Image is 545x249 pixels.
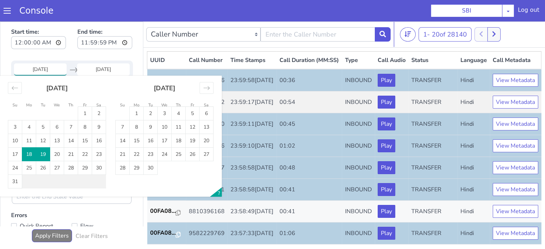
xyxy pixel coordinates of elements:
[458,179,490,201] td: Hindi
[22,112,36,126] td: Choose Monday, August 11, 2025 as your check-in date. It’s available.
[408,70,457,92] td: TRANSFER
[200,85,214,99] td: Choose Saturday, September 6, 2025 as your check-in date. It’s available.
[375,30,408,48] th: Call Audio
[228,30,276,48] th: Time Stamps
[77,15,132,28] input: End time:
[228,114,276,135] td: 23:59:10[DATE]
[493,74,538,87] button: View Metadata
[41,81,45,86] small: Tu
[342,135,374,157] td: INBOUND
[64,126,78,140] td: Choose Thursday, August 21, 2025 as your check-in date. It’s available.
[186,201,228,223] td: 9582229769
[14,42,67,54] input: Start Date
[64,99,78,112] td: Choose Thursday, August 7, 2025 as your check-in date. It’s available.
[378,162,395,174] button: Play
[200,126,214,140] td: Choose Saturday, September 27, 2025 as your check-in date. It’s available.
[458,157,490,179] td: Hindi
[419,6,472,20] button: 1- 20of 28140
[186,179,228,201] td: 8810396168
[493,140,538,153] button: View Metadata
[46,62,68,71] strong: [DATE]
[76,211,108,218] h6: Clear Filters
[458,92,490,114] td: Hindi
[186,126,200,140] td: Choose Friday, September 26, 2025 as your check-in date. It’s available.
[458,30,490,48] th: Language
[493,162,538,174] button: View Metadata
[22,99,36,112] td: Choose Monday, August 4, 2025 as your check-in date. It’s available.
[78,126,92,140] td: Choose Friday, August 22, 2025 as your check-in date. It’s available.
[342,30,374,48] th: Type
[13,81,17,86] small: Su
[32,208,72,221] button: Apply Filters
[22,126,36,140] td: Selected as start date. Monday, August 18, 2025
[130,126,144,140] td: Choose Monday, September 22, 2025 as your check-in date. It’s available.
[228,157,276,179] td: 23:58:58[DATE]
[150,207,176,216] p: 00FA08...
[158,99,172,112] td: Choose Wednesday, September 10, 2025 as your check-in date. It’s available.
[277,48,342,70] td: 00:36
[204,81,209,86] small: Sa
[92,99,106,112] td: Choose Saturday, August 9, 2025 as your check-in date. It’s available.
[78,99,92,112] td: Choose Friday, August 8, 2025 as your check-in date. It’s available.
[144,126,158,140] td: Choose Tuesday, September 23, 2025 as your check-in date. It’s available.
[78,85,92,99] td: Choose Friday, August 1, 2025 as your check-in date. It’s available.
[96,81,101,86] small: Sa
[130,112,144,126] td: Choose Monday, September 15, 2025 as your check-in date. It’s available.
[158,85,172,99] td: Choose Wednesday, September 3, 2025 as your check-in date. It’s available.
[158,112,172,126] td: Choose Wednesday, September 17, 2025 as your check-in date. It’s available.
[11,200,72,210] label: Quick Report
[116,99,130,112] td: Choose Sunday, September 7, 2025 as your check-in date. It’s available.
[458,135,490,157] td: Hindi
[72,200,132,210] label: Flow
[518,6,539,17] div: Log out
[342,201,374,223] td: INBOUND
[277,179,342,201] td: 00:41
[147,30,186,48] th: UUID
[228,48,276,70] td: 23:59:58[DATE]
[8,99,22,112] td: Choose Sunday, August 3, 2025 as your check-in date. It’s available.
[50,126,64,140] td: Choose Wednesday, August 20, 2025 as your check-in date. It’s available.
[200,99,214,112] td: Choose Saturday, September 13, 2025 as your check-in date. It’s available.
[54,81,60,86] small: We
[120,81,125,86] small: Su
[408,30,457,48] th: Status
[77,4,132,30] label: End time:
[172,85,186,99] td: Choose Thursday, September 4, 2025 as your check-in date. It’s available.
[148,81,153,86] small: Tu
[8,112,22,126] td: Choose Sunday, August 10, 2025 as your check-in date. It’s available.
[432,9,467,17] span: 20 of 28140
[342,114,374,135] td: INBOUND
[277,30,342,48] th: Call Duration (MM:SS)
[176,81,181,86] small: Th
[172,126,186,140] td: Choose Thursday, September 25, 2025 as your check-in date. It’s available.
[408,135,457,157] td: TRANSFER
[277,114,342,135] td: 01:02
[92,112,106,126] td: Choose Saturday, August 16, 2025 as your check-in date. It’s available.
[116,140,130,153] td: Choose Sunday, September 28, 2025 as your check-in date. It’s available.
[8,153,22,167] td: Choose Sunday, August 31, 2025 as your check-in date. It’s available.
[408,157,457,179] td: TRANSFER
[92,126,106,140] td: Choose Saturday, August 23, 2025 as your check-in date. It’s available.
[408,223,457,245] td: TRANSFER
[186,99,200,112] td: Choose Friday, September 12, 2025 as your check-in date. It’s available.
[92,85,106,99] td: Choose Saturday, August 2, 2025 as your check-in date. It’s available.
[116,126,130,140] td: Choose Sunday, September 21, 2025 as your check-in date. It’s available.
[8,126,22,140] td: Choose Sunday, August 17, 2025 as your check-in date. It’s available.
[490,30,541,48] th: Call Metadata
[493,183,538,196] button: View Metadata
[50,99,64,112] td: Choose Wednesday, August 6, 2025 as your check-in date. It’s available.
[408,179,457,201] td: TRANSFER
[277,223,342,245] td: 01:33
[277,157,342,179] td: 00:41
[408,48,457,70] td: TRANSFER
[144,112,158,126] td: Choose Tuesday, September 16, 2025 as your check-in date. It’s available.
[161,81,167,86] small: We
[493,96,538,109] button: View Metadata
[50,112,64,126] td: Choose Wednesday, August 13, 2025 as your check-in date. It’s available.
[342,223,374,245] td: INBOUND
[378,183,395,196] button: Play
[408,114,457,135] td: TRANSFER
[92,140,106,153] td: Choose Saturday, August 30, 2025 as your check-in date. It’s available.
[130,85,144,99] td: Choose Monday, September 1, 2025 as your check-in date. It’s available.
[36,126,50,140] td: Selected as end date. Tuesday, August 19, 2025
